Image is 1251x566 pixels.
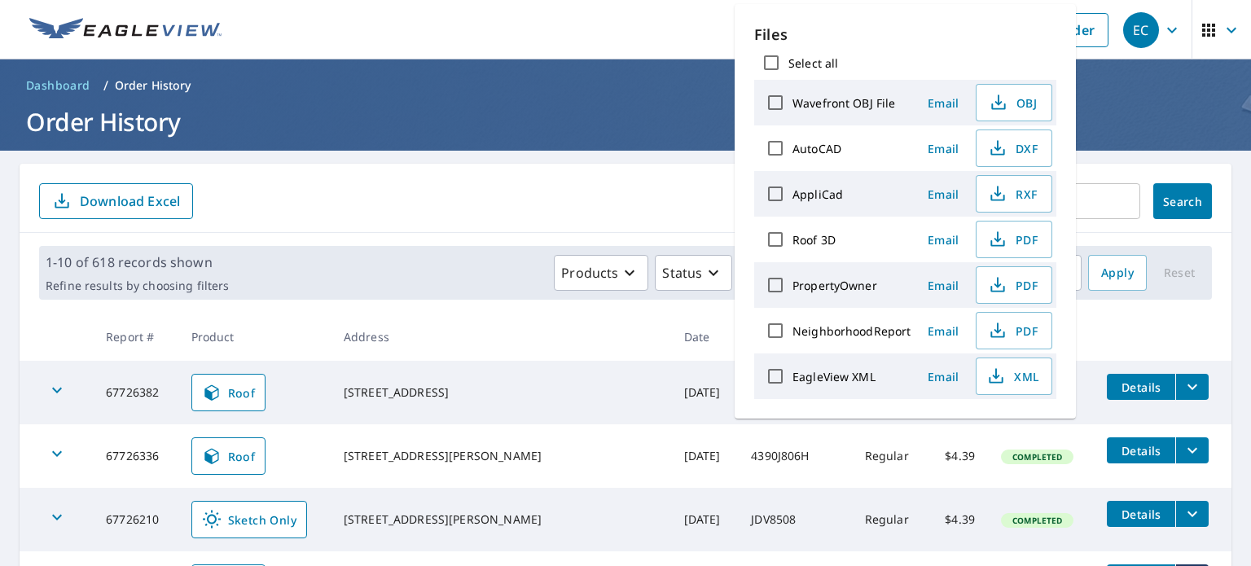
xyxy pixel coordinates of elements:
[1117,380,1165,395] span: Details
[924,95,963,111] span: Email
[26,77,90,94] span: Dashboard
[1088,255,1147,291] button: Apply
[191,437,266,475] a: Roof
[344,384,658,401] div: [STREET_ADDRESS]
[39,183,193,219] button: Download Excel
[202,383,256,402] span: Roof
[93,424,178,488] td: 67726336
[103,76,108,95] li: /
[191,501,307,538] a: Sketch Only
[917,318,969,344] button: Email
[178,313,331,361] th: Product
[928,488,988,551] td: $4.39
[1175,374,1209,400] button: filesDropdownBtn-67726382
[1175,437,1209,463] button: filesDropdownBtn-67726336
[202,510,296,529] span: Sketch Only
[924,232,963,248] span: Email
[792,141,841,156] label: AutoCAD
[93,488,178,551] td: 67726210
[917,136,969,161] button: Email
[986,230,1038,249] span: PDF
[20,72,97,99] a: Dashboard
[1175,501,1209,527] button: filesDropdownBtn-67726210
[976,358,1052,395] button: XML
[1153,183,1212,219] button: Search
[976,312,1052,349] button: PDF
[738,424,851,488] td: 4390J806H
[344,448,658,464] div: [STREET_ADDRESS][PERSON_NAME]
[792,369,876,384] label: EagleView XML
[924,369,963,384] span: Email
[671,313,739,361] th: Date
[986,93,1038,112] span: OBJ
[976,175,1052,213] button: RXF
[655,255,732,291] button: Status
[792,278,877,293] label: PropertyOwner
[976,129,1052,167] button: DXF
[928,424,988,488] td: $4.39
[191,374,266,411] a: Roof
[986,366,1038,386] span: XML
[754,24,1056,46] p: Files
[671,361,739,424] td: [DATE]
[792,323,911,339] label: NeighborhoodReport
[976,84,1052,121] button: OBJ
[46,252,229,272] p: 1-10 of 618 records shown
[331,313,671,361] th: Address
[986,184,1038,204] span: RXF
[1107,501,1175,527] button: detailsBtn-67726210
[976,266,1052,304] button: PDF
[917,364,969,389] button: Email
[1117,507,1165,522] span: Details
[792,232,836,248] label: Roof 3D
[115,77,191,94] p: Order History
[917,182,969,207] button: Email
[788,55,838,71] label: Select all
[924,141,963,156] span: Email
[80,192,180,210] p: Download Excel
[662,263,702,283] p: Status
[1166,194,1199,209] span: Search
[924,323,963,339] span: Email
[1101,263,1134,283] span: Apply
[202,446,256,466] span: Roof
[20,105,1231,138] h1: Order History
[1003,451,1072,463] span: Completed
[792,95,895,111] label: Wavefront OBJ File
[1107,374,1175,400] button: detailsBtn-67726382
[986,275,1038,295] span: PDF
[344,511,658,528] div: [STREET_ADDRESS][PERSON_NAME]
[986,138,1038,158] span: DXF
[20,72,1231,99] nav: breadcrumb
[917,227,969,252] button: Email
[917,273,969,298] button: Email
[671,424,739,488] td: [DATE]
[986,321,1038,340] span: PDF
[93,313,178,361] th: Report #
[1003,515,1072,526] span: Completed
[852,488,928,551] td: Regular
[554,255,648,291] button: Products
[738,488,851,551] td: JDV8508
[852,424,928,488] td: Regular
[924,186,963,202] span: Email
[93,361,178,424] td: 67726382
[792,186,843,202] label: AppliCad
[1107,437,1175,463] button: detailsBtn-67726336
[917,90,969,116] button: Email
[29,18,222,42] img: EV Logo
[561,263,618,283] p: Products
[671,488,739,551] td: [DATE]
[1117,443,1165,459] span: Details
[976,221,1052,258] button: PDF
[924,278,963,293] span: Email
[46,279,229,293] p: Refine results by choosing filters
[1123,12,1159,48] div: EC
